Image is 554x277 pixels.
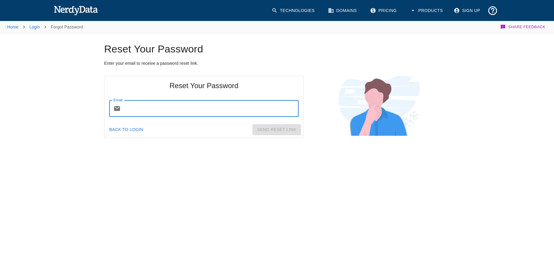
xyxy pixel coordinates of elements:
a: Domains [324,3,362,18]
span: Reset Your Password [109,81,299,91]
a: Sign Up [450,3,485,18]
img: NerdyData.com [54,4,98,16]
button: Products [406,3,448,18]
button: Support and Documentation [485,3,500,18]
a: Technologies [268,3,320,18]
a: Home [7,25,19,29]
nav: breadcrumb [7,21,83,33]
h1: Reset Your Password [104,43,450,55]
button: Share Feedback [499,21,547,33]
p: Forgot Password [51,24,83,30]
label: Email [113,97,123,103]
a: Login [29,25,40,29]
a: Back to Login [107,124,146,135]
h6: Enter your email to receive a password reset link. [104,60,450,66]
a: Pricing [366,3,402,18]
